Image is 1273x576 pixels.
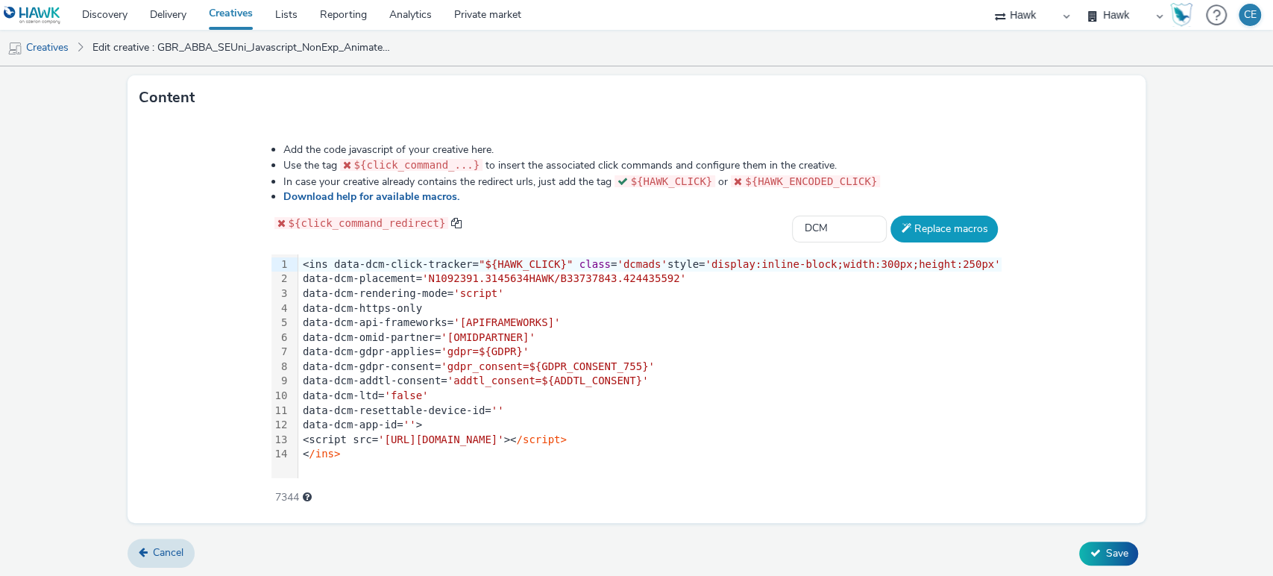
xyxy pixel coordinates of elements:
[271,287,290,301] div: 3
[271,447,290,462] div: 14
[403,419,416,431] span: ''
[705,258,1000,270] span: 'display:inline-block;width:300px;height:250px'
[298,301,1002,316] div: data-dcm-https-only
[516,433,566,445] span: /script>
[283,174,1002,190] li: In case your creative already contains the redirect urls, just add the tag or
[298,374,1002,389] div: data-dcm-addtl-consent=
[153,545,183,560] span: Cancel
[453,316,560,328] span: '[APIFRAMEWORKS]'
[298,389,1002,404] div: data-dcm-ltd=
[745,175,877,187] span: ${HAWK_ENCODED_CLICK}
[298,272,1002,287] div: data-dcm-placement=
[298,316,1002,331] div: data-dcm-api-frameworks=
[298,360,1002,375] div: data-dcm-gdpr-consent=
[283,157,1002,173] li: Use the tag to insert the associated click commands and configure them in the creative.
[298,447,1002,462] div: <
[479,258,573,270] span: "${HAWK_CLICK}"
[271,316,290,331] div: 5
[1170,3,1198,27] a: Hawk Academy
[271,360,290,375] div: 8
[275,490,299,505] span: 7344
[303,490,312,505] div: Maximum recommended length: 3000 characters.
[1079,542,1138,566] button: Save
[271,433,290,448] div: 13
[271,389,290,404] div: 10
[298,331,1002,345] div: data-dcm-omid-partner=
[441,345,529,357] span: 'gdpr=${GDPR}'
[354,159,480,171] span: ${click_command_...}
[85,30,403,66] a: Edit creative : GBR_ABBA_SEUni_Javascript_NonExp_Animated_300x250_MPU_20250829
[271,345,290,360] div: 7
[1244,4,1257,26] div: CE
[422,272,686,284] span: 'N1092391.3145634HAWK/B33737843.424435592'
[298,345,1002,360] div: data-dcm-gdpr-applies=
[298,257,1002,272] div: <ins data-dcm-click-tracker= = style=
[631,175,713,187] span: ${HAWK_CLICK}
[271,331,290,345] div: 6
[1170,3,1192,27] img: Hawk Academy
[4,6,61,25] img: undefined Logo
[384,389,428,401] span: 'false'
[139,87,195,109] h3: Content
[271,301,290,316] div: 4
[579,258,611,270] span: class
[1105,546,1128,560] span: Save
[451,218,462,228] span: copy to clipboard
[283,190,465,204] a: Download help for available macros.
[441,360,655,372] span: 'gdpr_consent=${GDPR_CONSENT_755}'
[7,41,22,56] img: mobile
[447,375,649,386] span: 'addtl_consent=${ADDTL_CONSENT}'
[298,287,1002,301] div: data-dcm-rendering-mode=
[271,418,290,433] div: 12
[128,539,195,567] a: Cancel
[378,433,504,445] span: '[URL][DOMAIN_NAME]'
[890,216,998,242] button: Replace macros
[298,433,1002,448] div: <script src= ><
[298,404,1002,419] div: data-dcm-resettable-device-id=
[271,257,290,272] div: 1
[271,374,290,389] div: 9
[271,404,290,419] div: 11
[271,272,290,287] div: 2
[283,143,1002,157] li: Add the code javascript of your creative here.
[441,331,535,343] span: '[OMIDPARTNER]'
[298,418,1002,433] div: data-dcm-app-id= >
[289,217,446,229] span: ${click_command_redirect}
[491,404,504,416] span: ''
[309,448,340,460] span: /ins>
[617,258,667,270] span: 'dcmads'
[453,287,503,299] span: 'script'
